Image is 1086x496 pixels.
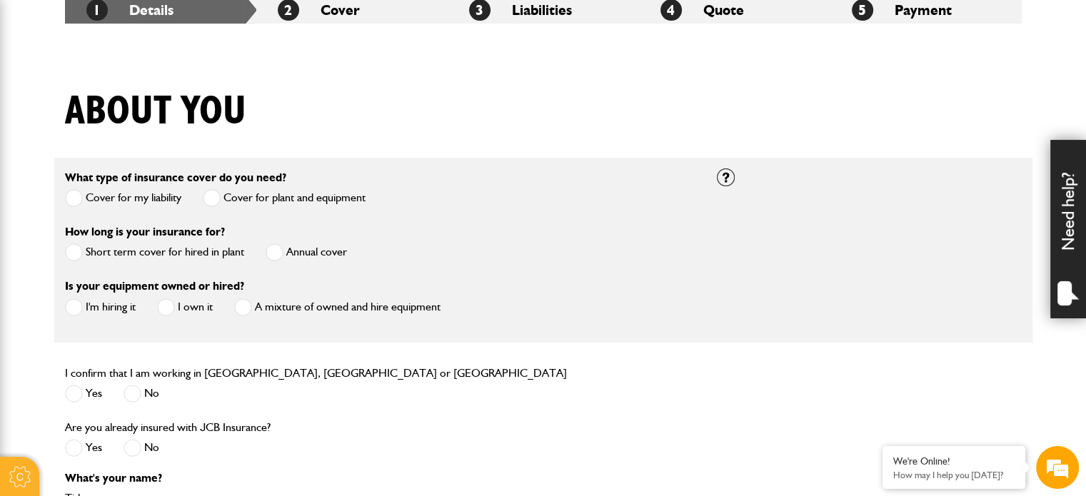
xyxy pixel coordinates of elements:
label: No [124,439,159,457]
label: Cover for my liability [65,189,181,207]
textarea: Type your message and hit 'Enter' [19,258,261,376]
label: Is your equipment owned or hired? [65,280,244,292]
label: What type of insurance cover do you need? [65,172,286,183]
div: Chat with us now [74,80,240,98]
input: Enter your phone number [19,216,261,248]
em: Start Chat [194,388,259,408]
p: What's your name? [65,472,695,484]
label: Yes [65,439,102,457]
label: I'm hiring it [65,298,136,316]
p: How may I help you today? [893,470,1015,480]
label: Short term cover for hired in plant [65,243,244,261]
label: Are you already insured with JCB Insurance? [65,422,271,433]
label: Yes [65,385,102,403]
label: Cover for plant and equipment [203,189,366,207]
div: We're Online! [893,455,1015,467]
label: Annual cover [266,243,347,261]
input: Enter your last name [19,132,261,163]
img: d_20077148190_company_1631870298795_20077148190 [24,79,60,99]
label: A mixture of owned and hire equipment [234,298,441,316]
div: Minimize live chat window [234,7,268,41]
label: I confirm that I am working in [GEOGRAPHIC_DATA], [GEOGRAPHIC_DATA] or [GEOGRAPHIC_DATA] [65,368,567,379]
div: Need help? [1050,140,1086,318]
label: How long is your insurance for? [65,226,225,238]
label: I own it [157,298,213,316]
label: No [124,385,159,403]
h1: About you [65,88,246,136]
input: Enter your email address [19,174,261,206]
